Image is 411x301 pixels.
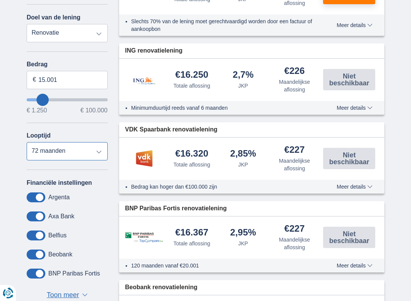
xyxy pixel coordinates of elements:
[337,263,373,268] span: Meer details
[27,14,80,21] label: Doel van de lening
[323,227,375,248] button: Niet beschikbaar
[47,290,79,300] span: Toon meer
[125,204,227,213] span: BNP Paribas Fortis renovatielening
[272,157,317,172] div: Maandelijkse aflossing
[48,213,74,220] label: Axa Bank
[48,251,72,258] label: Beobank
[323,148,375,169] button: Niet beschikbaar
[131,183,320,191] li: Bedrag kan hoger dan €100.000 zijn
[272,236,317,251] div: Maandelijkse aflossing
[27,61,108,68] label: Bedrag
[331,184,378,190] button: Meer details
[45,290,90,301] button: Toon meer ▼
[230,149,256,159] div: 2,85%
[337,105,373,110] span: Meer details
[27,107,47,114] span: € 1.250
[131,18,320,33] li: Slechts 70% van de lening moet gerechtvaardigd worden door een factuur of aankoopbon
[125,46,183,55] span: ING renovatielening
[238,82,248,90] div: JKP
[48,194,70,201] label: Argenta
[284,66,304,77] div: €226
[325,73,373,86] span: Niet beschikbaar
[27,98,108,101] input: wantToBorrow
[27,132,51,139] label: Looptijd
[325,152,373,165] span: Niet beschikbaar
[175,70,209,80] div: €16.250
[284,145,304,155] div: €227
[27,179,92,186] label: Financiële instellingen
[337,22,373,28] span: Meer details
[175,149,209,159] div: €16.320
[33,75,36,84] span: €
[238,240,248,247] div: JKP
[174,161,210,168] div: Totale aflossing
[175,228,209,238] div: €16.367
[323,69,375,90] button: Niet beschikbaar
[325,231,373,244] span: Niet beschikbaar
[233,70,254,80] div: 2,7%
[125,283,198,292] span: Beobank renovatielening
[125,149,163,168] img: product.pl.alt VDK bank
[82,293,88,296] span: ▼
[125,67,163,93] img: product.pl.alt ING
[230,228,256,238] div: 2,95%
[48,232,67,239] label: Belfius
[284,224,304,234] div: €227
[125,125,218,134] span: VDK Spaarbank renovatielening
[238,161,248,168] div: JKP
[80,107,107,114] span: € 100.000
[331,105,378,111] button: Meer details
[131,104,320,112] li: Minimumduurtijd reeds vanaf 6 maanden
[48,270,100,277] label: BNP Paribas Fortis
[174,82,210,90] div: Totale aflossing
[125,232,163,243] img: product.pl.alt BNP Paribas Fortis
[331,263,378,269] button: Meer details
[331,22,378,28] button: Meer details
[131,262,320,269] li: 120 maanden vanaf €20.001
[272,78,317,93] div: Maandelijkse aflossing
[174,240,210,247] div: Totale aflossing
[337,184,373,189] span: Meer details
